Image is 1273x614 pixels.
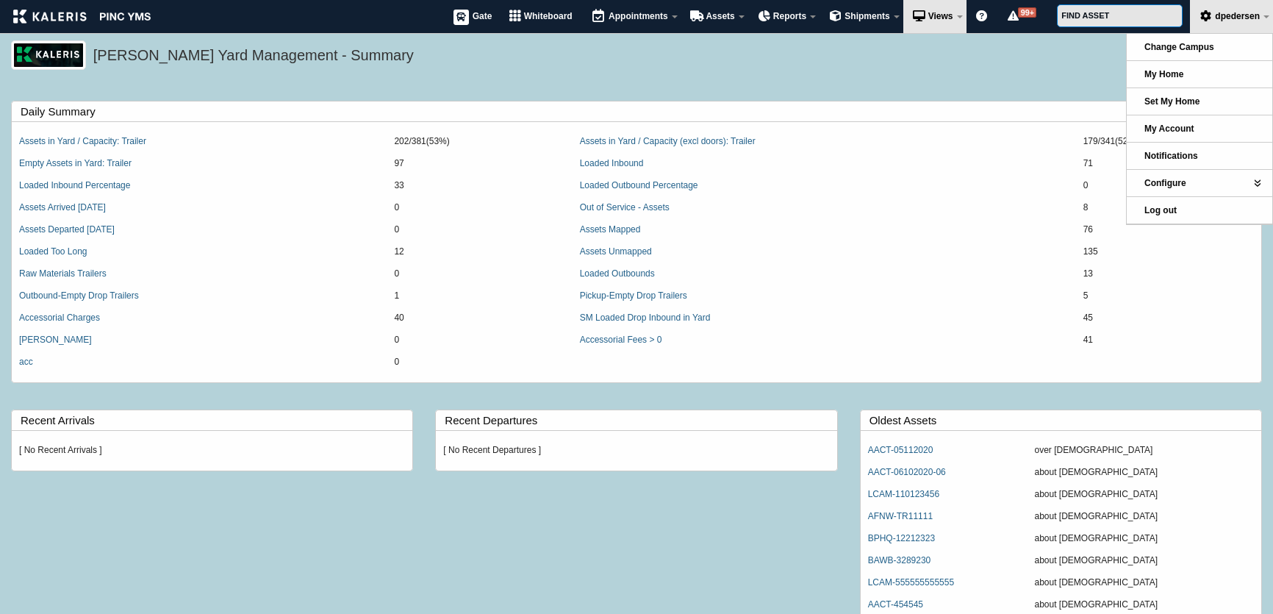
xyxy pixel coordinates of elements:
span: Log out [1144,205,1177,215]
td: 0 [387,197,572,219]
td: about [DEMOGRAPHIC_DATA] [1028,462,1261,484]
img: kaleris_pinc-9d9452ea2abe8761a8e09321c3823821456f7e8afc7303df8a03059e807e3f55.png [13,10,151,24]
a: Assets Mapped [580,224,641,235]
span: Notifications [1144,151,1198,161]
a: AACT-06102020-06 [868,467,946,477]
td: 0 [1076,175,1261,197]
a: Loaded Inbound [580,158,644,168]
a: SM Loaded Drop Inbound in Yard [580,313,711,323]
a: Raw Materials Trailers [19,268,107,279]
td: 0 [387,329,572,351]
td: 33 [387,175,572,197]
a: Out of Service - Assets [580,202,670,213]
td: 76 [1076,219,1261,241]
td: 71 [1076,153,1261,175]
label: Recent Departures [445,410,836,430]
span: 99+ [1018,7,1036,18]
a: Loaded Too Long [19,246,87,257]
a: LCAM-555555555555 [868,577,954,588]
td: 135 [1076,241,1261,263]
h5: [PERSON_NAME] Yard Management - Summary [93,45,1255,70]
td: 8 [1076,197,1261,219]
span: Change Campus [1144,42,1214,52]
td: about [DEMOGRAPHIC_DATA] [1028,528,1261,550]
label: Oldest Assets [869,410,1261,430]
a: Assets in Yard / Capacity (excl doors): Trailer [580,136,756,146]
input: FIND ASSET [1057,4,1183,27]
li: Configure [1127,170,1272,197]
td: about [DEMOGRAPHIC_DATA] [1028,484,1261,506]
a: Assets Departed [DATE] [19,224,115,235]
td: 0 [387,263,572,285]
td: 13 [1076,263,1261,285]
span: Gate [473,11,492,21]
a: Pickup-Empty Drop Trailers [580,290,687,301]
span: Set My Home [1144,96,1200,107]
a: AFNW-TR11111 [868,511,933,521]
a: [PERSON_NAME] [19,335,92,345]
td: about [DEMOGRAPHIC_DATA] [1028,506,1261,528]
span: My Account [1144,124,1194,134]
td: 0 [387,219,572,241]
a: Accessorial Charges [19,313,100,323]
td: 41 [1076,329,1261,351]
span: Whiteboard [524,11,573,21]
a: Loaded Inbound Percentage [19,180,130,190]
span: dpedersen [1215,11,1260,21]
a: Outbound-Empty Drop Trailers [19,290,139,301]
a: Loaded Outbound Percentage [580,180,698,190]
a: Assets Unmapped [580,246,652,257]
td: 12 [387,241,572,263]
a: acc [19,357,33,367]
td: 1 [387,285,572,307]
td: 0 [387,351,572,374]
img: logo_pnc-prd.png [11,40,86,70]
a: Assets in Yard / Capacity: Trailer [19,136,146,146]
span: Assets [706,11,734,21]
td: 45 [1076,307,1261,329]
td: 40 [387,307,572,329]
td: over [DEMOGRAPHIC_DATA] [1028,440,1261,462]
em: [ No Recent Arrivals ] [19,445,102,455]
a: Accessorial Fees > 0 [580,335,662,345]
a: Empty Assets in Yard: Trailer [19,158,132,168]
span: Views [928,11,953,21]
a: Assets Arrived [DATE] [19,202,106,213]
a: AACT-05112020 [868,445,933,455]
td: 202/381(53%) [387,131,572,153]
a: LCAM-110123456 [868,489,939,499]
td: 97 [387,153,572,175]
label: Recent Arrivals [21,410,412,430]
a: BPHQ-12212323 [868,533,935,543]
td: 179/341(52%) [1076,131,1261,153]
label: Daily Summary [21,101,1261,121]
td: 5 [1076,285,1261,307]
span: Appointments [609,11,668,21]
a: AACT-454545 [868,599,923,610]
td: about [DEMOGRAPHIC_DATA] [1028,572,1261,594]
span: Configure [1144,178,1186,188]
span: Reports [773,11,806,21]
td: about [DEMOGRAPHIC_DATA] [1028,550,1261,572]
span: Shipments [845,11,889,21]
a: BAWB-3289230 [868,555,931,565]
a: Loaded Outbounds [580,268,655,279]
span: My Home [1144,69,1183,79]
em: [ No Recent Departures ] [443,445,541,455]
